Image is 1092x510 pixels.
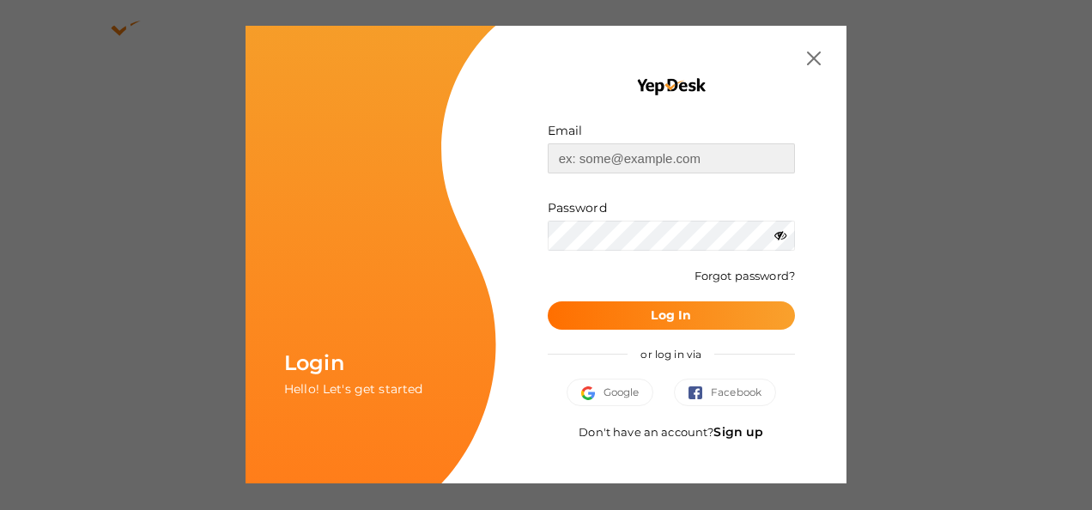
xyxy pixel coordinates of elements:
img: google.svg [581,386,604,400]
a: Forgot password? [695,269,795,282]
span: Login [284,350,344,375]
button: Google [567,379,654,406]
a: Sign up [713,424,763,440]
span: or log in via [628,335,714,373]
input: ex: some@example.com [548,143,795,173]
span: Hello! Let's get started [284,381,422,397]
img: facebook.svg [689,386,711,400]
b: Log In [651,307,691,323]
button: Facebook [674,379,776,406]
img: close.svg [807,52,821,65]
label: Password [548,199,607,216]
img: YEP_black_cropped.png [635,77,707,96]
button: Log In [548,301,795,330]
span: Don't have an account? [579,425,763,439]
label: Email [548,122,583,139]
